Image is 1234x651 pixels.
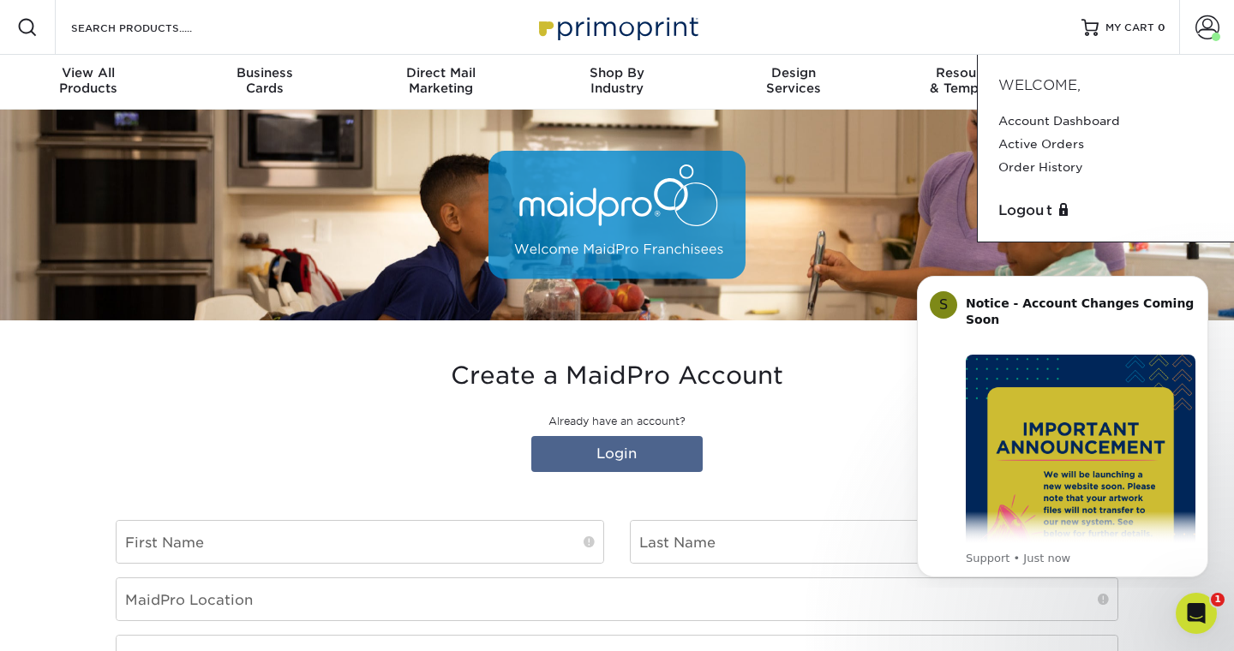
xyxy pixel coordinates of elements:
h3: Create a MaidPro Account [116,361,1118,391]
span: Business [177,65,353,81]
a: Shop ByIndustry [529,55,705,110]
a: Logout [998,200,1213,221]
div: Marketing [352,65,529,96]
a: Direct MailMarketing [352,55,529,110]
div: Services [705,65,882,96]
iframe: Intercom notifications message [891,260,1234,588]
a: BusinessCards [177,55,353,110]
span: Direct Mail [352,65,529,81]
span: MY CART [1105,21,1154,35]
a: Account Dashboard [998,110,1213,133]
a: Active Orders [998,133,1213,156]
span: Welcome, [998,77,1081,93]
a: Order History [998,156,1213,179]
span: 1 [1211,593,1225,606]
span: Design [705,65,882,81]
a: Resources& Templates [882,55,1058,110]
input: SEARCH PRODUCTS..... [69,17,237,38]
iframe: Intercom live chat [1176,593,1217,634]
a: DesignServices [705,55,882,110]
p: Already have an account? [116,414,1118,429]
img: Primoprint [531,9,703,45]
span: Resources [882,65,1058,81]
span: Shop By [529,65,705,81]
a: Login [531,436,703,472]
div: Industry [529,65,705,96]
span: 0 [1158,21,1165,33]
div: & Templates [882,65,1058,96]
div: Cards [177,65,353,96]
img: MaidPro [488,151,746,279]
